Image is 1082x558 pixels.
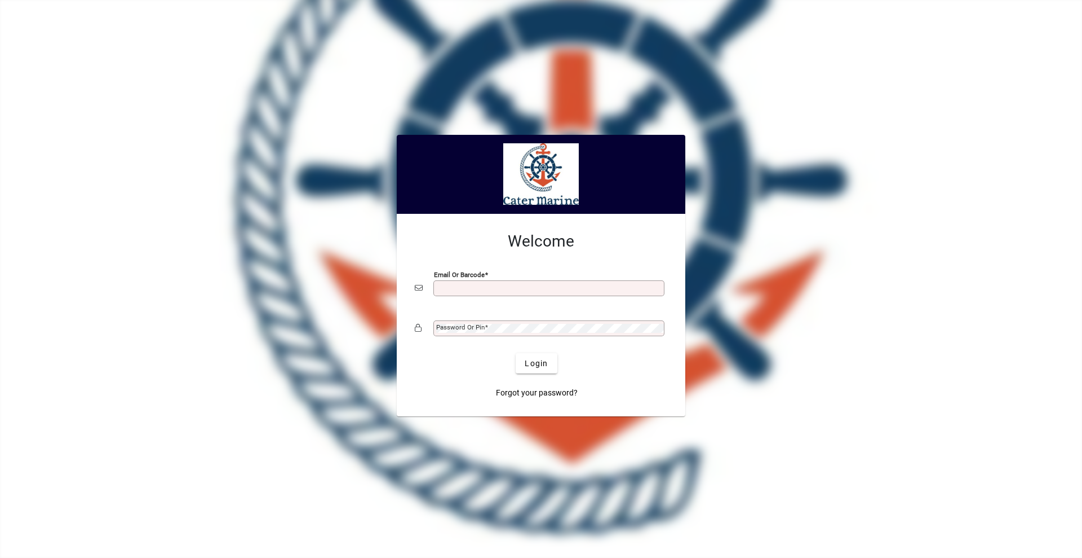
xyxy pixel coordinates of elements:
[496,387,578,399] span: Forgot your password?
[415,232,667,251] h2: Welcome
[525,358,548,370] span: Login
[516,353,557,374] button: Login
[491,383,582,403] a: Forgot your password?
[434,271,485,279] mat-label: Email or Barcode
[436,323,485,331] mat-label: Password or Pin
